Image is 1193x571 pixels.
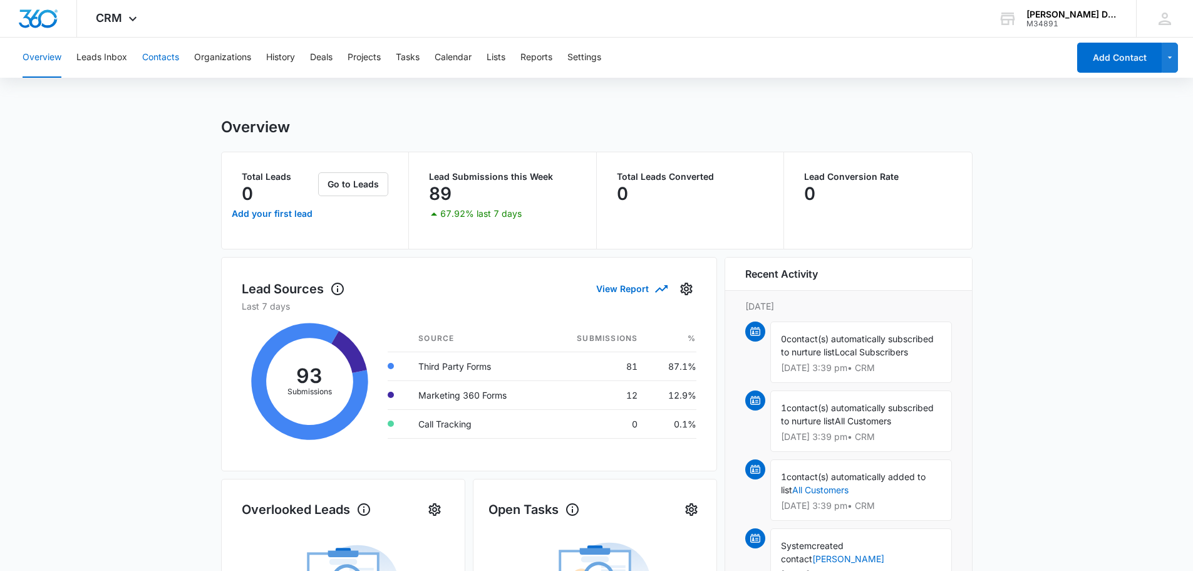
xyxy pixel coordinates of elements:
button: Lists [487,38,505,78]
p: Total Leads Converted [617,172,764,181]
button: Settings [676,279,696,299]
button: Contacts [142,38,179,78]
span: contact(s) automatically subscribed to nurture list [781,333,934,357]
a: All Customers [792,485,849,495]
span: All Customers [835,416,891,426]
h1: Lead Sources [242,280,345,298]
th: Source [408,325,545,352]
p: 0 [804,184,815,204]
th: Submissions [545,325,648,352]
span: created contact [781,540,844,564]
p: 0 [242,184,253,204]
a: [PERSON_NAME] [812,553,884,564]
button: Deals [310,38,333,78]
button: Settings [567,38,601,78]
button: Tasks [396,38,420,78]
button: Go to Leads [318,172,388,196]
td: Third Party Forms [408,352,545,380]
button: Organizations [194,38,251,78]
button: View Report [596,278,666,300]
span: 1 [781,402,787,413]
a: Add your first lead [229,199,316,229]
p: Lead Submissions this Week [429,172,576,181]
button: History [266,38,295,78]
p: Last 7 days [242,300,696,313]
td: 0.1% [648,409,696,438]
span: Local Subscribers [835,347,908,357]
span: contact(s) automatically subscribed to nurture list [781,402,934,426]
td: 87.1% [648,352,696,380]
td: 12.9% [648,380,696,409]
button: Settings [681,500,701,520]
button: Calendar [435,38,472,78]
button: Settings [425,500,445,520]
button: Projects [348,38,381,78]
p: Total Leads [242,172,316,181]
p: [DATE] 3:39 pm • CRM [781,364,941,372]
h1: Open Tasks [488,500,580,519]
span: contact(s) automatically added to list [781,471,926,495]
span: CRM [96,11,122,24]
span: 1 [781,471,787,482]
h1: Overlooked Leads [242,500,371,519]
p: 67.92% last 7 days [440,209,522,218]
a: Go to Leads [318,179,388,189]
td: 0 [545,409,648,438]
p: Lead Conversion Rate [804,172,952,181]
td: Marketing 360 Forms [408,380,545,409]
p: [DATE] 3:39 pm • CRM [781,501,941,510]
div: account id [1026,19,1118,28]
button: Leads Inbox [76,38,127,78]
span: System [781,540,812,551]
div: account name [1026,9,1118,19]
p: 0 [617,184,628,204]
th: % [648,325,696,352]
p: [DATE] 3:39 pm • CRM [781,432,941,441]
h1: Overview [221,118,290,137]
td: Call Tracking [408,409,545,438]
h6: Recent Activity [745,266,818,281]
td: 81 [545,352,648,380]
p: [DATE] [745,300,952,313]
td: 12 [545,380,648,409]
button: Add Contact [1077,43,1162,73]
button: Reports [520,38,552,78]
button: Overview [23,38,61,78]
span: 0 [781,333,787,344]
p: 89 [429,184,452,204]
